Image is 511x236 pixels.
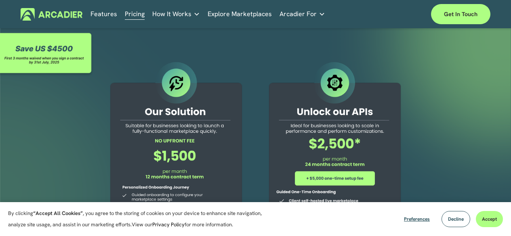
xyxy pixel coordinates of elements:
[404,216,430,222] span: Preferences
[152,8,191,20] span: How It Works
[125,8,145,21] a: Pricing
[398,211,436,227] button: Preferences
[21,8,82,21] img: Arcadier
[280,8,317,20] span: Arcadier For
[476,211,503,227] button: Accept
[33,210,83,217] strong: “Accept All Cookies”
[482,216,497,222] span: Accept
[280,8,325,21] a: folder dropdown
[90,8,117,21] a: Features
[448,216,464,222] span: Decline
[208,8,272,21] a: Explore Marketplaces
[8,208,271,230] p: By clicking , you agree to the storing of cookies on your device to enhance site navigation, anal...
[442,211,470,227] button: Decline
[431,4,490,24] a: Get in touch
[152,221,185,228] a: Privacy Policy
[152,8,200,21] a: folder dropdown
